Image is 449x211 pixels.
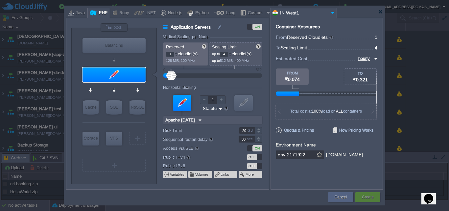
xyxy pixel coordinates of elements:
div: 512 [256,68,262,72]
div: NoSQL Databases [130,100,145,115]
p: cloudlet(s) [212,50,260,57]
div: Balancing [83,38,146,53]
div: ON [252,24,262,30]
div: VPS [106,132,122,145]
button: Create [362,194,374,200]
div: GB [248,127,254,134]
div: Python [193,8,209,18]
span: Estimated Cost [276,55,307,62]
div: Application Servers [83,67,146,82]
label: Access via SLB [163,145,230,152]
label: Disk Limit [163,127,230,134]
div: Cache [83,100,99,115]
div: Create New Layer [83,159,146,172]
div: Create New Layer [129,132,146,145]
div: SQL [106,100,122,115]
div: sec [247,136,254,142]
button: Volumes [195,172,209,177]
div: Load Balancer [83,38,146,53]
div: Elastic VPS [106,132,122,145]
div: NoSQL [130,100,145,115]
div: Container Resources [276,24,320,29]
button: Variables [170,172,185,177]
div: Storage [83,132,99,145]
button: Links [221,172,230,177]
label: Public IPv6 [163,162,230,169]
label: Public IPv4 [163,153,230,161]
span: Reserved Cloudlets [287,35,334,40]
label: Environment Name [276,142,316,147]
div: Horizontal Scaling [163,85,198,90]
iframe: chat widget [421,185,442,204]
span: From [276,35,287,40]
div: Node.js [166,8,182,18]
label: Sequential restart delay [163,136,230,143]
span: 1 [375,35,377,40]
div: .NET [144,8,156,18]
div: Storage Containers [83,132,99,145]
div: PHP [97,8,108,18]
button: Cancel [335,194,347,200]
span: Quotas & Pricing [276,127,314,133]
div: OFF [247,154,257,160]
span: Scaling Limit [212,44,237,49]
span: Scaling Limit [281,45,307,50]
span: 512 MiB, 400 MHz [220,59,249,63]
div: FROM [276,71,309,75]
span: Reserved [166,44,184,49]
span: ₹0.074 [285,77,300,82]
div: Java [74,8,85,18]
div: OFF [247,163,257,169]
div: SQL Databases [106,100,122,115]
div: Lang [224,8,235,18]
div: TO [344,71,376,75]
div: Vertical Scaling per Node [163,35,210,39]
span: ₹0.321 [353,77,368,82]
div: ON [252,145,262,151]
span: up to [212,52,220,56]
div: Ruby [117,8,129,18]
div: .[DOMAIN_NAME] [325,150,363,159]
p: cloudlet(s) [166,50,206,57]
button: More [246,172,254,177]
div: 0 [163,68,165,72]
span: How Pricing Works [333,127,373,133]
div: Custom [246,8,265,18]
span: 4 [375,45,377,50]
span: To [276,45,281,50]
span: 128 MiB, 100 MHz [166,59,195,63]
span: up to [212,59,220,63]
